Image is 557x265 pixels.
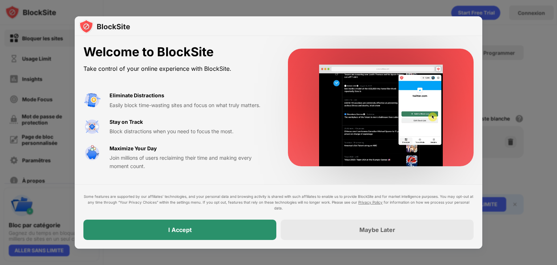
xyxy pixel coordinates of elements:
[110,154,271,170] div: Join millions of users reclaiming their time and making every moment count.
[110,127,271,135] div: Block distractions when you need to focus the most.
[79,19,130,34] img: logo-blocksite.svg
[110,91,164,99] div: Eliminate Distractions
[110,118,143,126] div: Stay on Track
[83,118,101,135] img: value-focus.svg
[110,101,271,109] div: Easily block time-wasting sites and focus on what truly matters.
[358,200,383,204] a: Privacy Policy
[83,45,271,60] div: Welcome to BlockSite
[83,193,474,211] div: Some features are supported by our affiliates’ technologies, and your personal data and browsing ...
[83,64,271,74] div: Take control of your online experience with BlockSite.
[168,226,192,233] div: I Accept
[110,144,157,152] div: Maximize Your Day
[83,144,101,162] img: value-safe-time.svg
[359,226,395,233] div: Maybe Later
[83,91,101,109] img: value-avoid-distractions.svg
